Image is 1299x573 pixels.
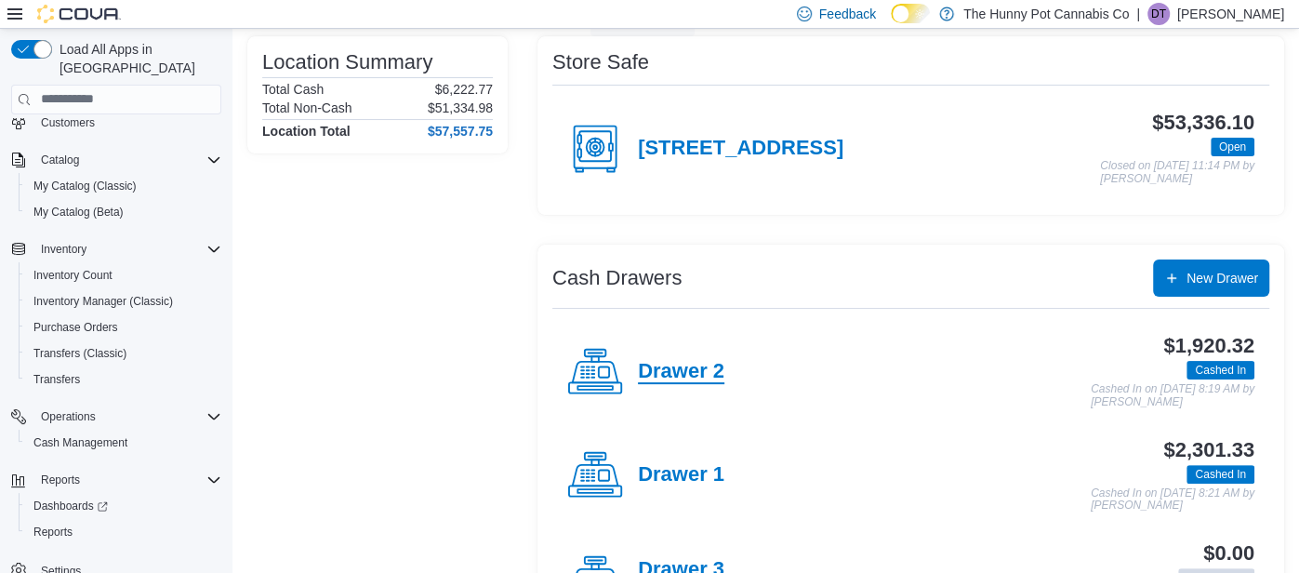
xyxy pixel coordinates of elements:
div: Dustin Taylor [1147,3,1170,25]
span: Feedback [819,5,876,23]
a: Customers [33,112,102,134]
span: Dark Mode [891,23,892,24]
span: Customers [41,115,95,130]
button: My Catalog (Classic) [19,173,229,199]
span: Load All Apps in [GEOGRAPHIC_DATA] [52,40,221,77]
button: Reports [4,467,229,493]
span: Cashed In [1186,361,1254,380]
h6: Total Cash [262,82,324,97]
span: Reports [33,525,73,540]
span: Catalog [41,153,79,167]
span: Cashed In [1195,466,1246,483]
span: Inventory [41,242,86,257]
span: My Catalog (Classic) [26,175,221,197]
button: Operations [4,404,229,430]
span: Inventory Manager (Classic) [26,290,221,313]
p: $51,334.98 [428,100,493,115]
a: Inventory Manager (Classic) [26,290,180,313]
a: Transfers (Classic) [26,342,134,365]
span: My Catalog (Beta) [26,201,221,223]
img: Cova [37,5,121,23]
button: Transfers [19,366,229,393]
button: My Catalog (Beta) [19,199,229,225]
span: Dashboards [26,495,221,517]
span: Inventory Manager (Classic) [33,294,173,309]
h3: $53,336.10 [1152,112,1254,134]
p: Closed on [DATE] 11:14 PM by [PERSON_NAME] [1100,160,1254,185]
button: Transfers (Classic) [19,340,229,366]
h3: Cash Drawers [552,267,682,289]
span: DT [1151,3,1166,25]
h3: $0.00 [1203,542,1254,565]
button: Purchase Orders [19,314,229,340]
span: Reports [26,521,221,543]
span: Transfers (Classic) [33,346,126,361]
span: Operations [41,409,96,424]
span: Operations [33,406,221,428]
span: My Catalog (Classic) [33,179,137,193]
span: Transfers [26,368,221,391]
span: Catalog [33,149,221,171]
h4: [STREET_ADDRESS] [638,137,843,161]
span: Purchase Orders [33,320,118,335]
h3: $1,920.32 [1163,335,1254,357]
span: Dashboards [33,499,108,513]
h3: $2,301.33 [1163,439,1254,461]
a: Transfers [26,368,87,391]
h4: Drawer 2 [638,360,724,384]
button: Catalog [33,149,86,171]
button: Cash Management [19,430,229,456]
a: Inventory Count [26,264,120,286]
span: New Drawer [1186,269,1258,287]
span: Customers [33,111,221,134]
p: | [1136,3,1140,25]
span: My Catalog (Beta) [33,205,124,220]
a: Reports [26,521,80,543]
p: The Hunny Pot Cannabis Co [963,3,1129,25]
span: Inventory Count [26,264,221,286]
span: Purchase Orders [26,316,221,339]
span: Open [1219,139,1246,155]
span: Transfers (Classic) [26,342,221,365]
h4: $57,557.75 [428,124,493,139]
p: $6,222.77 [435,82,493,97]
p: Cashed In on [DATE] 8:21 AM by [PERSON_NAME] [1091,487,1254,513]
button: Inventory Count [19,262,229,288]
input: Dark Mode [891,4,930,23]
p: [PERSON_NAME] [1177,3,1284,25]
button: Reports [33,469,87,491]
h4: Location Total [262,124,351,139]
span: Cashed In [1195,362,1246,379]
button: Operations [33,406,103,428]
h3: Store Safe [552,51,649,73]
h6: Total Non-Cash [262,100,352,115]
p: Cashed In on [DATE] 8:19 AM by [PERSON_NAME] [1091,383,1254,408]
a: Cash Management [26,432,135,454]
h4: Drawer 1 [638,463,724,487]
span: Inventory [33,238,221,260]
a: Purchase Orders [26,316,126,339]
button: Reports [19,519,229,545]
span: Transfers [33,372,80,387]
button: New Drawer [1153,260,1269,297]
a: My Catalog (Classic) [26,175,144,197]
span: Reports [33,469,221,491]
h3: Location Summary [262,51,432,73]
button: Inventory Manager (Classic) [19,288,229,314]
button: Catalog [4,147,229,173]
a: Dashboards [19,493,229,519]
span: Open [1211,138,1254,156]
button: Inventory [4,236,229,262]
span: Cash Management [26,432,221,454]
span: Cash Management [33,435,127,450]
span: Inventory Count [33,268,113,283]
span: Cashed In [1186,465,1254,484]
span: Reports [41,473,80,487]
a: Dashboards [26,495,115,517]
button: Customers [4,109,229,136]
button: Inventory [33,238,94,260]
a: My Catalog (Beta) [26,201,131,223]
